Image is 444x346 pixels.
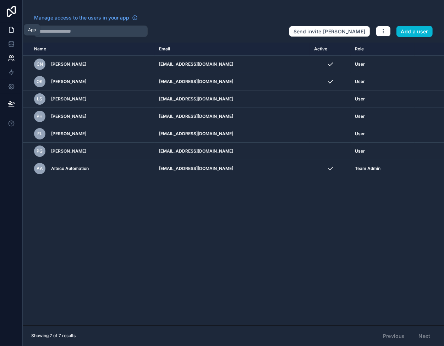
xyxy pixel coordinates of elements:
span: Manage access to the users in your app [34,14,129,21]
td: [EMAIL_ADDRESS][DOMAIN_NAME] [155,56,310,73]
span: [PERSON_NAME] [51,148,86,154]
span: CN [37,61,43,67]
span: Team Admin [355,166,380,171]
div: scrollable content [23,43,444,325]
span: AA [37,166,43,171]
span: [PERSON_NAME] [51,131,86,137]
span: FL [37,131,42,137]
span: User [355,131,365,137]
div: App [28,27,36,33]
th: Name [23,43,155,56]
span: User [355,114,365,119]
td: [EMAIL_ADDRESS][DOMAIN_NAME] [155,125,310,143]
td: [EMAIL_ADDRESS][DOMAIN_NAME] [155,90,310,108]
th: Active [310,43,351,56]
span: User [355,148,365,154]
button: Send invite [PERSON_NAME] [289,26,370,37]
span: [PERSON_NAME] [51,96,86,102]
a: Manage access to the users in your app [34,14,138,21]
span: LS [37,96,43,102]
span: Showing 7 of 7 results [31,333,76,339]
td: [EMAIL_ADDRESS][DOMAIN_NAME] [155,160,310,177]
span: User [355,96,365,102]
span: [PERSON_NAME] [51,61,86,67]
td: [EMAIL_ADDRESS][DOMAIN_NAME] [155,143,310,160]
td: [EMAIL_ADDRESS][DOMAIN_NAME] [155,108,310,125]
button: Add a user [396,26,433,37]
span: User [355,61,365,67]
span: PH [37,114,43,119]
span: PG [37,148,43,154]
span: [PERSON_NAME] [51,79,86,84]
span: Alteco Automation [51,166,89,171]
span: OK [37,79,43,84]
td: [EMAIL_ADDRESS][DOMAIN_NAME] [155,73,310,90]
span: User [355,79,365,84]
th: Role [351,43,415,56]
th: Email [155,43,310,56]
span: [PERSON_NAME] [51,114,86,119]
